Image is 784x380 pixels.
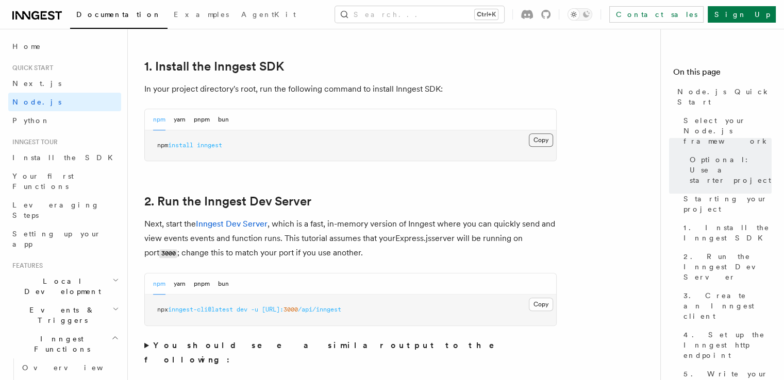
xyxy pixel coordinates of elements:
[8,276,112,297] span: Local Development
[174,273,186,295] button: yarn
[174,10,229,19] span: Examples
[8,37,121,56] a: Home
[683,194,772,214] span: Starting your project
[683,115,772,146] span: Select your Node.js framework
[609,6,704,23] a: Contact sales
[683,290,772,321] span: 3. Create an Inngest client
[144,82,557,96] p: In your project directory's root, run the following command to install Inngest SDK:
[529,298,553,311] button: Copy
[12,172,74,191] span: Your first Functions
[144,217,557,261] p: Next, start the , which is a fast, in-memory version of Inngest where you can quickly send and vi...
[174,109,186,130] button: yarn
[690,154,772,185] span: Optional: Use a starter project
[12,230,101,248] span: Setting up your app
[144,194,311,209] a: 2. Run the Inngest Dev Server
[529,133,553,147] button: Copy
[168,306,233,313] span: inngest-cli@latest
[335,6,504,23] button: Search...Ctrl+K
[12,98,61,106] span: Node.js
[12,116,50,125] span: Python
[235,3,302,28] a: AgentKit
[8,167,121,196] a: Your first Functions
[8,224,121,253] a: Setting up your app
[218,109,229,130] button: bun
[686,150,772,189] a: Optional: Use a starter project
[673,82,772,111] a: Node.js Quick Start
[683,222,772,243] span: 1. Install the Inngest SDK
[157,306,168,313] span: npx
[679,325,772,365] a: 4. Set up the Inngest http endpoint
[683,330,772,360] span: 4. Set up the Inngest http endpoint
[144,59,284,74] a: 1. Install the Inngest SDK
[12,79,61,88] span: Next.js
[8,148,121,167] a: Install the SDK
[22,364,128,372] span: Overview
[679,111,772,150] a: Select your Node.js framework
[153,109,165,130] button: npm
[8,64,53,72] span: Quick start
[8,111,121,130] a: Python
[12,201,99,219] span: Leveraging Steps
[679,218,772,247] a: 1. Install the Inngest SDK
[194,109,210,130] button: pnpm
[708,6,776,23] a: Sign Up
[8,301,121,330] button: Events & Triggers
[8,138,58,146] span: Inngest tour
[8,196,121,224] a: Leveraging Steps
[475,9,498,20] kbd: Ctrl+K
[153,273,165,295] button: npm
[251,306,258,313] span: -u
[18,358,121,377] a: Overview
[679,189,772,218] a: Starting your project
[8,305,112,325] span: Events & Triggers
[8,334,111,354] span: Inngest Functions
[679,247,772,286] a: 2. Run the Inngest Dev Server
[241,10,296,19] span: AgentKit
[8,330,121,358] button: Inngest Functions
[12,41,41,51] span: Home
[8,74,121,93] a: Next.js
[298,306,341,313] span: /api/inngest
[76,10,161,19] span: Documentation
[683,251,772,282] span: 2. Run the Inngest Dev Server
[8,272,121,301] button: Local Development
[159,249,177,258] code: 3000
[283,306,298,313] span: 3000
[12,153,119,162] span: Install the SDK
[673,66,772,82] h4: On this page
[168,142,193,149] span: install
[144,338,557,367] summary: You should see a similar output to the following:
[144,340,509,365] strong: You should see a similar output to the following:
[70,3,168,29] a: Documentation
[218,273,229,295] button: bun
[679,286,772,325] a: 3. Create an Inngest client
[196,219,268,229] a: Inngest Dev Server
[677,87,772,107] span: Node.js Quick Start
[194,273,210,295] button: pnpm
[237,306,247,313] span: dev
[157,142,168,149] span: npm
[197,142,222,149] span: inngest
[568,8,592,21] button: Toggle dark mode
[168,3,235,28] a: Examples
[8,262,43,270] span: Features
[8,93,121,111] a: Node.js
[262,306,283,313] span: [URL]:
